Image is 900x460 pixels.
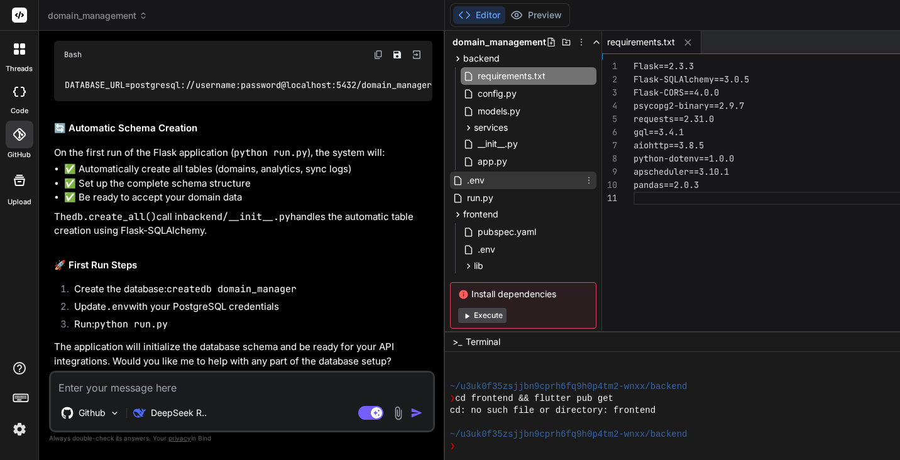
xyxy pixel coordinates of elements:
span: domain_management [48,9,148,22]
span: ~/u3uk0f35zsjjbn9cprh6fq9h0p4tm2-wnxx/backend [450,381,688,393]
button: Preview [505,6,567,24]
code: createdb domain_manager [167,283,297,295]
button: Editor [453,6,505,24]
code: .env [106,300,129,313]
button: Execute [458,308,507,323]
span: requirements.txt [476,68,547,84]
span: Flask-SQLAlchemy==3.0.5 [634,74,749,85]
label: threads [6,63,33,74]
li: Update with your PostgreSQL credentials [64,300,432,317]
span: lib [474,260,483,272]
img: Open in Browser [411,49,422,60]
div: 7 [602,139,617,152]
label: GitHub [8,150,31,160]
div: 2 [602,73,617,86]
span: python-dotenv==1.0.0 [634,153,734,164]
span: domain_management [453,36,546,48]
p: Github [79,407,106,419]
li: ✅ Set up the complete schema structure [64,177,432,191]
span: cd: no such file or directory: frontend [450,405,656,417]
p: The call in handles the automatic table creation using Flask-SQLAlchemy. [54,210,432,238]
span: run.py [466,190,495,205]
div: 6 [602,126,617,139]
span: ❯ [450,393,455,405]
h2: 🚀 First Run Steps [54,258,432,273]
span: Flask-CORS==4.0.0 [634,87,719,98]
span: ~/u3uk0f35zsjjbn9cprh6fq9h0p4tm2-wnxx/backend [450,429,688,441]
span: Terminal [466,336,500,348]
li: ✅ Automatically create all tables (domains, analytics, sync logs) [64,162,432,177]
img: settings [9,419,30,440]
h2: 🔄 Automatic Schema Creation [54,121,432,136]
span: config.py [476,86,518,101]
span: Flask==2.3.3 [634,60,694,72]
span: requirements.txt [607,36,675,48]
span: backend [463,52,500,65]
span: app.py [476,154,508,169]
span: ❯ [450,441,455,452]
img: copy [373,50,383,60]
code: backend/__init__.py [183,211,290,223]
code: DATABASE_URL=postgresql://username:password@localhost:5432/domain_manager [64,79,433,92]
span: __init__.py [476,136,519,151]
span: Install dependencies [458,288,588,300]
li: Run: [64,317,432,335]
span: frontend [463,208,498,221]
code: python run.py [234,146,307,159]
span: >_ [453,336,462,348]
div: 4 [602,99,617,112]
img: icon [410,407,423,419]
span: requests==2.31.0 [634,113,714,124]
span: pandas==2.0.3 [634,179,699,190]
p: Always double-check its answers. Your in Bind [49,432,435,444]
div: 8 [602,152,617,165]
div: 10 [602,178,617,192]
div: 1 [602,60,617,73]
li: Create the database: [64,282,432,300]
p: The application will initialize the database schema and be ready for your API integrations. Would... [54,340,432,368]
div: 3 [602,86,617,99]
span: apscheduler==3.10.1 [634,166,729,177]
p: DeepSeek R.. [151,407,207,419]
img: DeepSeek R1 (671B-Full) [133,407,146,419]
div: 11 [602,192,617,205]
div: 5 [602,112,617,126]
img: attachment [391,406,405,420]
span: models.py [476,104,522,119]
label: Upload [8,197,31,207]
li: ✅ Be ready to accept your domain data [64,190,432,205]
span: cd frontend && flutter pub get [455,393,613,405]
label: code [11,106,28,116]
span: psycopg2-binary==2.9.7 [634,100,744,111]
span: services [474,121,508,134]
span: .env [466,173,486,188]
span: privacy [168,434,191,442]
div: 9 [602,165,617,178]
span: gql==3.4.1 [634,126,684,138]
button: Save file [388,46,406,63]
p: On the first run of the Flask application ( ), the system will: [54,146,432,160]
span: aiohttp==3.8.5 [634,140,704,151]
code: db.create_all() [72,211,156,223]
span: Bash [64,50,82,60]
code: python run.py [94,318,168,331]
span: pubspec.yaml [476,224,537,239]
span: .env [476,242,497,257]
img: Pick Models [109,408,120,419]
